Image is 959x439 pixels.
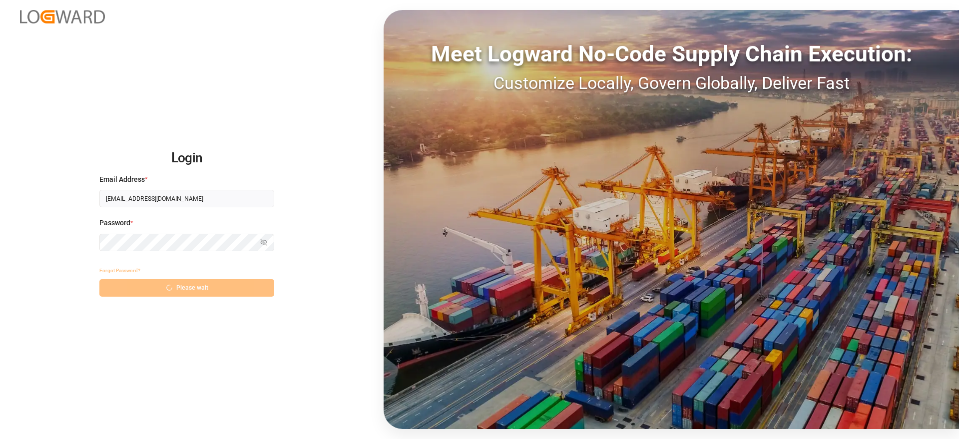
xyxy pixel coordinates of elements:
div: Customize Locally, Govern Globally, Deliver Fast [384,70,959,96]
span: Password [99,218,130,228]
span: Email Address [99,174,145,185]
div: Meet Logward No-Code Supply Chain Execution: [384,37,959,70]
input: Enter your email [99,190,274,207]
img: Logward_new_orange.png [20,10,105,23]
h2: Login [99,142,274,174]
